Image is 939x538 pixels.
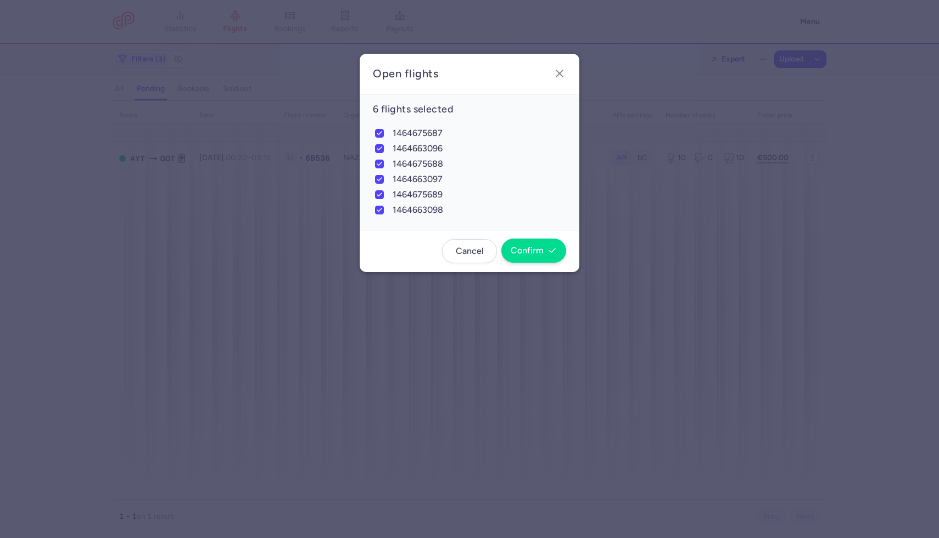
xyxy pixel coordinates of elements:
[375,129,384,138] input: 1464675687
[360,94,579,124] h4: 6 flights selected
[393,203,566,217] span: 1464663098
[373,67,438,81] h2: Open flights
[393,142,566,155] span: 1464663096
[393,173,566,186] span: 1464663097
[375,175,384,184] input: 1464663097
[456,246,484,256] span: Cancel
[393,127,566,140] span: 1464675687
[375,190,384,199] input: 1464675689
[393,188,566,201] span: 1464675689
[375,160,384,168] input: 1464675688
[393,157,566,171] span: 1464675688
[375,144,384,153] input: 1464663096
[442,239,497,263] button: Cancel
[511,246,544,256] span: Confirm
[501,239,566,263] button: Confirm
[375,206,384,214] input: 1464663098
